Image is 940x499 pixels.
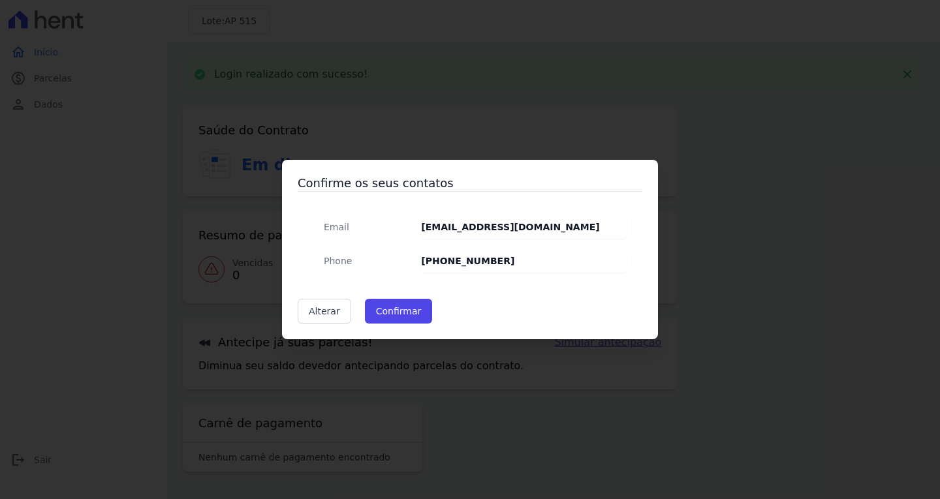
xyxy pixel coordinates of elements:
a: Alterar [298,299,351,324]
span: translation missing: pt-BR.public.contracts.modal.confirmation.email [324,222,349,232]
strong: [PHONE_NUMBER] [421,256,514,266]
button: Confirmar [365,299,433,324]
h3: Confirme os seus contatos [298,175,642,191]
strong: [EMAIL_ADDRESS][DOMAIN_NAME] [421,222,599,232]
span: translation missing: pt-BR.public.contracts.modal.confirmation.phone [324,256,352,266]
